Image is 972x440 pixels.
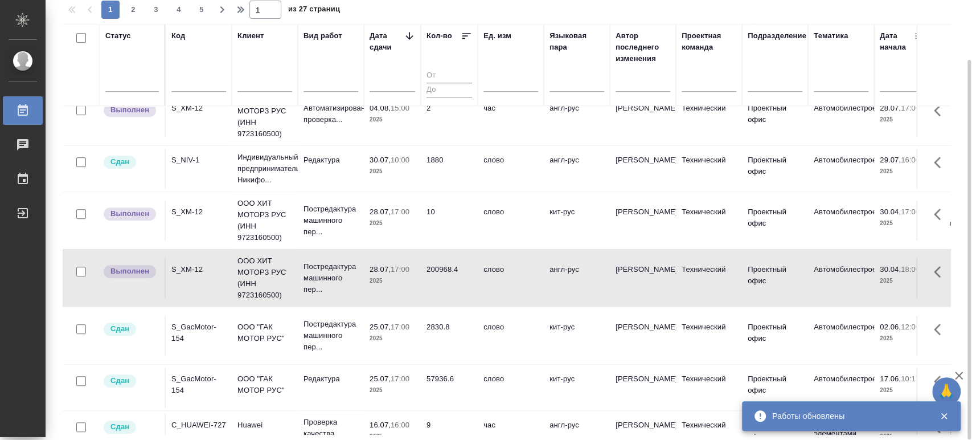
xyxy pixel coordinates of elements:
[483,30,511,42] div: Ед. изм
[880,374,901,383] p: 17.06,
[170,1,188,19] button: 4
[110,156,129,168] p: Сдан
[102,321,159,337] div: Менеджер проверил работу исполнителя, передает ее на следующий этап
[237,152,292,186] p: Индивидуальный предприниматель Никифо...
[171,30,185,42] div: Код
[171,206,226,218] div: S_XM-12
[478,316,544,356] td: слово
[370,275,415,287] p: 2025
[102,103,159,118] div: Исполнитель завершил работу
[391,374,409,383] p: 17:00
[927,258,954,286] button: Здесь прячутся важные кнопки
[610,97,676,137] td: [PERSON_NAME]
[102,206,159,222] div: Исполнитель завершил работу
[102,154,159,170] div: Менеджер проверил работу исполнителя, передает ее на следующий этап
[110,421,129,433] p: Сдан
[927,368,954,395] button: Здесь прячутся важные кнопки
[370,218,415,229] p: 2025
[421,97,478,137] td: 2
[110,208,149,219] p: Выполнен
[370,30,404,53] div: Дата сдачи
[170,4,188,15] span: 4
[478,97,544,137] td: час
[124,4,142,15] span: 2
[814,30,848,42] div: Тематика
[171,264,226,275] div: S_XM-12
[927,201,954,228] button: Здесь прячутся важные кнопки
[610,368,676,408] td: [PERSON_NAME]
[742,97,808,137] td: Проектный офис
[237,255,292,301] p: ООО ХИТ МОТОРЗ РУС (ИНН 9723160500)
[105,30,131,42] div: Статус
[676,201,742,241] td: Технический
[880,218,925,229] p: 2025
[544,149,610,189] td: англ-рус
[237,30,264,42] div: Клиент
[748,30,806,42] div: Подразделение
[370,156,391,164] p: 30.07,
[927,149,954,176] button: Здесь прячутся важные кнопки
[549,30,604,53] div: Языковая пара
[901,104,920,112] p: 17:00
[901,374,920,383] p: 10:17
[370,333,415,344] p: 2025
[814,206,868,218] p: Автомобилестроение
[676,97,742,137] td: Технический
[110,375,129,386] p: Сдан
[880,385,925,396] p: 2025
[391,207,409,216] p: 17:00
[171,321,226,344] div: S_GacMotor-154
[676,149,742,189] td: Технический
[676,258,742,298] td: Технический
[102,373,159,389] div: Менеджер проверил работу исполнителя, передает ее на следующий этап
[932,411,955,421] button: Закрыть
[370,374,391,383] p: 25.07,
[544,316,610,356] td: кит-рус
[927,316,954,343] button: Здесь прячутся важные кнопки
[370,207,391,216] p: 28.07,
[370,265,391,274] p: 28.07,
[814,103,868,114] p: Автомобилестроение
[304,103,358,125] p: Автоматизированная проверка...
[814,264,868,275] p: Автомобилестроение
[370,323,391,331] p: 25.07,
[370,421,391,429] p: 16.07,
[426,69,472,83] input: От
[610,201,676,241] td: [PERSON_NAME]
[676,316,742,356] td: Технический
[237,94,292,140] p: ООО ХИТ МОТОРЗ РУС (ИНН 9723160500)
[110,266,149,277] p: Выполнен
[421,149,478,189] td: 1880
[421,201,478,241] td: 10
[304,154,358,166] p: Редактура
[880,323,901,331] p: 02.06,
[742,368,808,408] td: Проектный офис
[478,258,544,298] td: слово
[110,104,149,116] p: Выполнен
[370,166,415,177] p: 2025
[237,321,292,344] p: ООО "ГАК МОТОР РУС"
[880,156,901,164] p: 29.07,
[147,4,165,15] span: 3
[544,258,610,298] td: англ-рус
[237,198,292,243] p: ООО ХИТ МОТОРЗ РУС (ИНН 9723160500)
[370,114,415,125] p: 2025
[478,368,544,408] td: слово
[391,323,409,331] p: 17:00
[814,154,868,166] p: Автомобилестроение
[932,377,961,406] button: 🙏
[901,156,920,164] p: 16:00
[742,316,808,356] td: Проектный офис
[901,265,920,274] p: 18:00
[880,333,925,344] p: 2025
[880,30,914,53] div: Дата начала
[880,207,901,216] p: 30.04,
[610,149,676,189] td: [PERSON_NAME]
[102,264,159,279] div: Исполнитель завершил работу
[544,368,610,408] td: кит-рус
[391,104,409,112] p: 15:00
[304,203,358,238] p: Постредактура машинного пер...
[676,368,742,408] td: Технический
[192,4,211,15] span: 5
[370,385,415,396] p: 2025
